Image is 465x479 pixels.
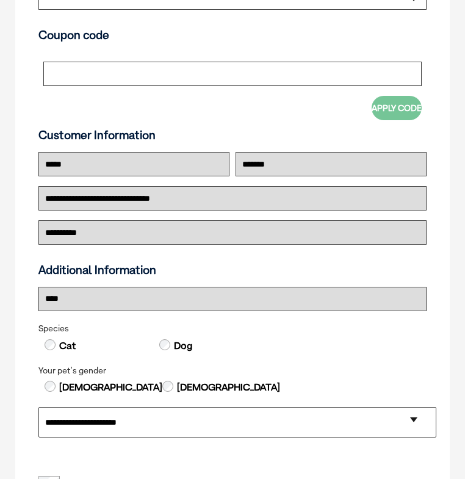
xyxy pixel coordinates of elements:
h3: Customer Information [38,128,427,142]
button: Apply Code [372,96,422,120]
h3: Additional Information [34,263,431,277]
h3: Coupon code [38,28,427,42]
legend: Species [38,323,427,334]
legend: Your pet's gender [38,366,427,376]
